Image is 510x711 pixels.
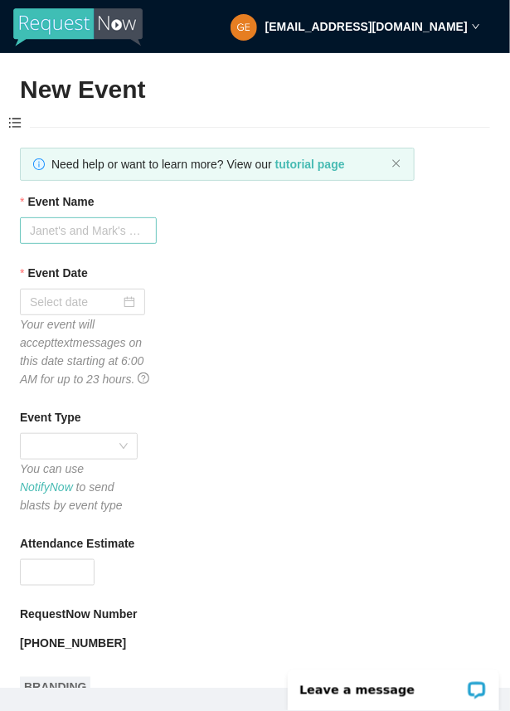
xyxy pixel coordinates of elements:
[20,677,90,699] span: BRANDING
[20,637,126,650] b: [PHONE_NUMBER]
[80,562,90,572] span: up
[13,8,143,46] img: RequestNow
[75,572,94,585] span: Decrease Value
[20,534,134,553] b: Attendance Estimate
[277,659,510,711] iframe: LiveChat chat widget
[20,606,138,624] b: RequestNow Number
[275,158,345,171] a: tutorial page
[391,158,401,168] span: close
[265,20,468,33] strong: [EMAIL_ADDRESS][DOMAIN_NAME]
[20,73,490,107] h2: New Event
[27,264,87,282] b: Event Date
[391,158,401,169] button: close
[20,460,138,514] div: You can use to send blasts by event type
[231,14,257,41] img: 1fe5d526407af922113c824e46c4555e
[472,22,480,31] span: down
[138,373,149,384] span: question-circle
[33,158,45,170] span: info-circle
[20,318,143,386] i: Your event will accept text messages on this date starting at 6:00 AM for up to 23 hours.
[20,217,157,244] input: Janet's and Mark's Wedding
[27,192,94,211] b: Event Name
[75,560,94,572] span: Increase Value
[20,408,81,426] b: Event Type
[51,158,345,171] span: Need help or want to learn more? View our
[20,480,73,494] a: NotifyNow
[30,293,120,311] input: Select date
[80,574,90,584] span: down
